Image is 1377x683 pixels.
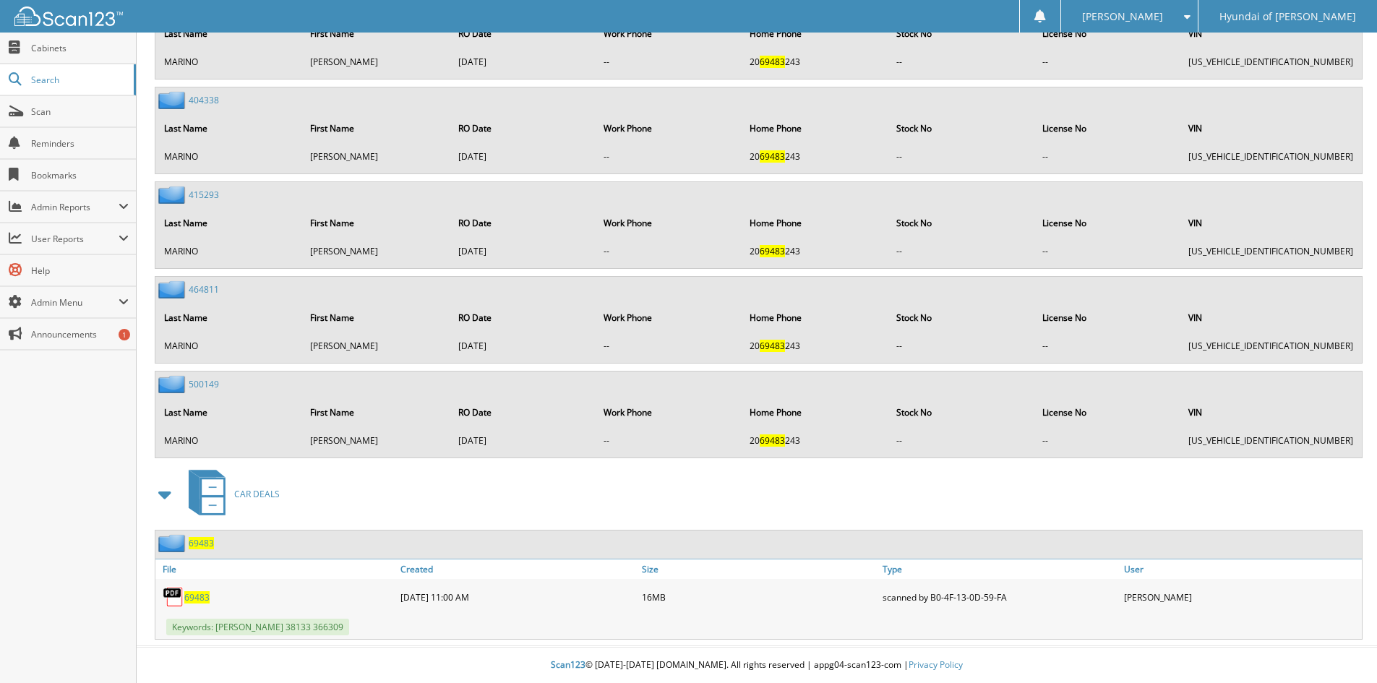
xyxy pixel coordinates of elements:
[189,189,219,201] a: 415293
[157,429,301,452] td: MARINO
[760,434,785,447] span: 69483
[158,534,189,552] img: folder2.png
[119,329,130,340] div: 1
[596,50,741,74] td: --
[303,113,449,143] th: First Name
[158,186,189,204] img: folder2.png
[184,591,210,603] a: 69483
[742,398,888,427] th: Home Phone
[451,145,596,168] td: [DATE]
[1181,239,1360,263] td: [US_VEHICLE_IDENTIFICATION_NUMBER]
[451,113,596,143] th: RO Date
[1035,208,1180,238] th: License No
[397,583,638,611] div: [DATE] 11:00 AM
[1181,334,1360,358] td: [US_VEHICLE_IDENTIFICATION_NUMBER]
[31,42,129,54] span: Cabinets
[451,398,596,427] th: RO Date
[596,398,741,427] th: Work Phone
[889,239,1034,263] td: --
[760,245,785,257] span: 69483
[1181,303,1360,332] th: VIN
[303,208,449,238] th: First Name
[889,429,1034,452] td: --
[303,239,449,263] td: [PERSON_NAME]
[596,19,741,48] th: Work Phone
[234,488,280,500] span: CAR DEALS
[31,137,129,150] span: Reminders
[742,145,888,168] td: 20 243
[638,559,880,579] a: Size
[180,465,280,523] a: CAR DEALS
[303,398,449,427] th: First Name
[189,378,219,390] a: 500149
[596,113,741,143] th: Work Phone
[166,619,349,635] span: Keywords: [PERSON_NAME] 38133 366309
[31,265,129,277] span: Help
[742,113,888,143] th: Home Phone
[157,334,301,358] td: MARINO
[157,303,301,332] th: Last Name
[157,145,301,168] td: MARINO
[451,303,596,332] th: RO Date
[31,233,119,245] span: User Reports
[638,583,880,611] div: 16MB
[31,296,119,309] span: Admin Menu
[303,429,449,452] td: [PERSON_NAME]
[451,239,596,263] td: [DATE]
[157,19,301,48] th: Last Name
[596,145,741,168] td: --
[760,150,785,163] span: 69483
[1120,583,1362,611] div: [PERSON_NAME]
[742,239,888,263] td: 20 243
[157,239,301,263] td: MARINO
[742,429,888,452] td: 20 243
[1082,12,1163,21] span: [PERSON_NAME]
[742,208,888,238] th: Home Phone
[137,648,1377,683] div: © [DATE]-[DATE] [DOMAIN_NAME]. All rights reserved | appg04-scan123-com |
[157,50,301,74] td: MARINO
[889,19,1034,48] th: Stock No
[909,658,963,671] a: Privacy Policy
[889,303,1034,332] th: Stock No
[1035,113,1180,143] th: License No
[397,559,638,579] a: Created
[451,19,596,48] th: RO Date
[742,50,888,74] td: 20 243
[451,208,596,238] th: RO Date
[1035,50,1180,74] td: --
[451,429,596,452] td: [DATE]
[1035,334,1180,358] td: --
[1181,50,1360,74] td: [US_VEHICLE_IDENTIFICATION_NUMBER]
[1181,208,1360,238] th: VIN
[303,334,449,358] td: [PERSON_NAME]
[1035,19,1180,48] th: License No
[1035,145,1180,168] td: --
[189,283,219,296] a: 464811
[889,50,1034,74] td: --
[889,398,1034,427] th: Stock No
[1035,398,1180,427] th: License No
[879,583,1120,611] div: scanned by B0-4F-13-0D-59-FA
[742,303,888,332] th: Home Phone
[1181,113,1360,143] th: VIN
[879,559,1120,579] a: Type
[1035,429,1180,452] td: --
[14,7,123,26] img: scan123-logo-white.svg
[31,328,129,340] span: Announcements
[551,658,585,671] span: Scan123
[303,50,449,74] td: [PERSON_NAME]
[1219,12,1356,21] span: Hyundai of [PERSON_NAME]
[760,56,785,68] span: 69483
[1181,398,1360,427] th: VIN
[1035,239,1180,263] td: --
[596,303,741,332] th: Work Phone
[596,429,741,452] td: --
[158,280,189,298] img: folder2.png
[163,586,184,608] img: PDF.png
[189,94,219,106] a: 404338
[889,208,1034,238] th: Stock No
[596,239,741,263] td: --
[158,91,189,109] img: folder2.png
[303,19,449,48] th: First Name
